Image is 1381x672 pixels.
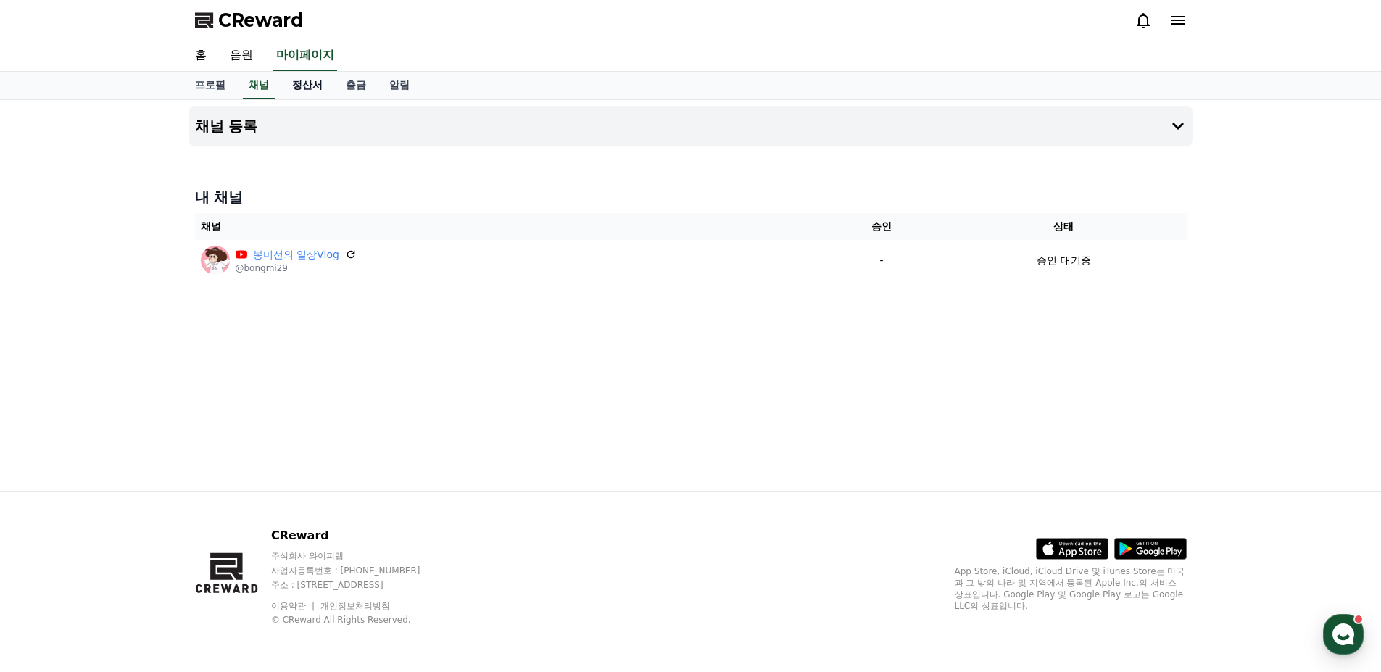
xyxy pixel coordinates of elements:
a: 알림 [378,72,421,99]
span: 설정 [224,481,241,493]
p: © CReward All Rights Reserved. [271,614,448,626]
a: 홈 [183,41,218,71]
p: 승인 대기중 [1037,253,1090,268]
a: 채널 [243,72,275,99]
a: 개인정보처리방침 [320,601,390,611]
th: 상태 [941,213,1186,240]
p: 주소 : [STREET_ADDRESS] [271,579,448,591]
th: 승인 [822,213,942,240]
a: 정산서 [281,72,334,99]
h4: 채널 등록 [195,118,258,134]
a: 봉미선의 일상Vlog [253,247,339,262]
p: - [828,253,936,268]
a: 설정 [187,460,278,496]
a: 출금 [334,72,378,99]
a: 마이페이지 [273,41,337,71]
a: 홈 [4,460,96,496]
a: CReward [195,9,304,32]
a: 대화 [96,460,187,496]
p: @bongmi29 [236,262,357,274]
h4: 내 채널 [195,187,1187,207]
span: 홈 [46,481,54,493]
span: CReward [218,9,304,32]
a: 음원 [218,41,265,71]
a: 프로필 [183,72,237,99]
span: 대화 [133,482,150,494]
a: 이용약관 [271,601,317,611]
button: 채널 등록 [189,106,1193,146]
p: App Store, iCloud, iCloud Drive 및 iTunes Store는 미국과 그 밖의 나라 및 지역에서 등록된 Apple Inc.의 서비스 상표입니다. Goo... [955,565,1187,612]
p: 사업자등록번호 : [PHONE_NUMBER] [271,565,448,576]
p: 주식회사 와이피랩 [271,550,448,562]
th: 채널 [195,213,822,240]
img: 봉미선의 일상Vlog [201,246,230,275]
p: CReward [271,527,448,544]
